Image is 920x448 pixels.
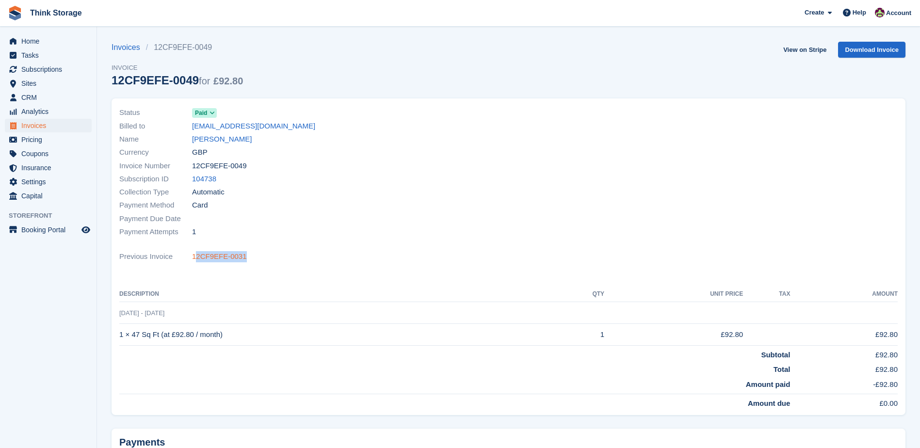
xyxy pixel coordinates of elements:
td: 1 [554,324,604,346]
a: menu [5,91,92,104]
span: £92.80 [213,76,243,86]
span: Subscription ID [119,174,192,185]
a: menu [5,223,92,237]
a: menu [5,48,92,62]
span: Storefront [9,211,97,221]
a: menu [5,77,92,90]
nav: breadcrumbs [112,42,243,53]
span: Capital [21,189,80,203]
th: Amount [790,287,898,302]
span: Status [119,107,192,118]
a: Invoices [112,42,146,53]
a: View on Stripe [779,42,830,58]
strong: Amount paid [746,380,791,388]
strong: Total [774,365,791,373]
a: Download Invoice [838,42,905,58]
a: Paid [192,107,217,118]
span: Invoice Number [119,160,192,172]
a: menu [5,34,92,48]
strong: Subtotal [761,351,790,359]
a: 104738 [192,174,216,185]
span: Payment Attempts [119,226,192,238]
span: Previous Invoice [119,251,192,262]
th: Unit Price [604,287,743,302]
th: Description [119,287,554,302]
span: Name [119,134,192,145]
span: Help [853,8,866,17]
a: menu [5,161,92,175]
td: -£92.80 [790,375,898,394]
span: 12CF9EFE-0049 [192,160,247,172]
span: Payment Due Date [119,213,192,224]
td: 1 × 47 Sq Ft (at £92.80 / month) [119,324,554,346]
span: Home [21,34,80,48]
strong: Amount due [748,399,791,407]
span: Payment Method [119,200,192,211]
span: Subscriptions [21,63,80,76]
a: Preview store [80,224,92,236]
a: menu [5,63,92,76]
span: Collection Type [119,187,192,198]
span: Settings [21,175,80,189]
a: [PERSON_NAME] [192,134,252,145]
th: QTY [554,287,604,302]
span: CRM [21,91,80,104]
img: stora-icon-8386f47178a22dfd0bd8f6a31ec36ba5ce8667c1dd55bd0f319d3a0aa187defe.svg [8,6,22,20]
a: menu [5,133,92,146]
span: Pricing [21,133,80,146]
a: [EMAIL_ADDRESS][DOMAIN_NAME] [192,121,315,132]
span: 1 [192,226,196,238]
a: Think Storage [26,5,86,21]
span: for [199,76,210,86]
a: menu [5,147,92,160]
td: £92.80 [604,324,743,346]
div: 12CF9EFE-0049 [112,74,243,87]
span: Invoice [112,63,243,73]
span: [DATE] - [DATE] [119,309,164,317]
span: Coupons [21,147,80,160]
td: £0.00 [790,394,898,409]
td: £92.80 [790,324,898,346]
span: Sites [21,77,80,90]
span: Paid [195,109,207,117]
span: Billed to [119,121,192,132]
th: Tax [743,287,790,302]
td: £92.80 [790,345,898,360]
span: Create [805,8,824,17]
span: Insurance [21,161,80,175]
img: Donna [875,8,885,17]
span: Card [192,200,208,211]
a: menu [5,119,92,132]
span: Account [886,8,911,18]
span: Analytics [21,105,80,118]
span: Currency [119,147,192,158]
span: Automatic [192,187,225,198]
td: £92.80 [790,360,898,375]
a: menu [5,189,92,203]
a: menu [5,105,92,118]
span: GBP [192,147,208,158]
a: menu [5,175,92,189]
span: Invoices [21,119,80,132]
a: 12CF9EFE-0031 [192,251,247,262]
span: Tasks [21,48,80,62]
span: Booking Portal [21,223,80,237]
